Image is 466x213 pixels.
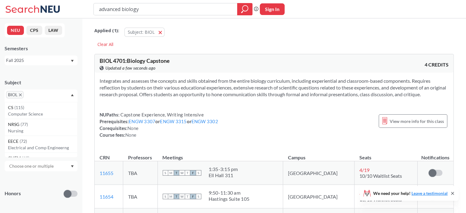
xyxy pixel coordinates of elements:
span: T [185,194,190,199]
div: Subject [5,79,78,86]
div: Hastings Suite 105 [209,196,250,202]
span: Applied ( 1 ): [94,27,119,34]
button: Subject: BIOL [124,28,165,37]
section: Integrates and assesses the concepts and skills obtained from the entire biology curriculum, incl... [100,78,449,98]
th: Notifications [417,148,453,161]
a: 11655 [100,170,113,176]
svg: Dropdown arrow [71,165,74,168]
a: ENGW 3315 [160,119,187,124]
th: Campus [283,148,354,161]
td: [GEOGRAPHIC_DATA] [283,161,354,185]
span: T [185,170,190,176]
td: TBA [123,185,157,208]
div: 1:35 - 3:15 pm [209,166,238,172]
div: Dropdown arrow [5,161,78,171]
th: Meetings [157,148,283,161]
span: S [196,194,201,199]
button: CPS [26,26,42,35]
span: ( 72 ) [20,139,27,144]
span: T [174,194,179,199]
div: Ell Hall 311 [209,172,238,178]
div: Clear All [94,40,116,49]
span: M [168,170,174,176]
span: S [163,194,168,199]
span: None [127,125,138,131]
svg: Dropdown arrow [71,60,74,62]
span: W [179,194,185,199]
span: 4 / 19 [359,167,369,173]
span: T [174,170,179,176]
div: 9:50 - 11:30 am [209,190,250,196]
p: Computer Science [8,111,77,117]
a: ENGW 3302 [191,119,218,124]
span: None [125,132,136,138]
span: ( 77 ) [21,122,28,127]
svg: X to remove pill [19,93,22,96]
div: BIOLX to remove pillDropdown arrowCS(115)Computer ScienceNRSG(77)NursingEECE(72)Electrical and Co... [5,89,78,102]
span: Capstone Experience, Writing Intensive [119,112,204,117]
div: Semesters [5,45,78,52]
a: 11654 [100,194,113,200]
input: Choose one or multiple [6,162,58,170]
span: S [196,170,201,176]
svg: magnifying glass [241,5,248,13]
span: ( 69 ) [22,155,29,161]
span: M [168,194,174,199]
span: 10/10 Waitlist Seats [359,196,402,202]
span: CS [8,104,14,111]
td: [GEOGRAPHIC_DATA] [283,185,354,208]
p: Honors [5,190,21,197]
svg: Dropdown arrow [71,94,74,96]
div: magnifying glass [237,3,252,15]
div: Fall 2025Dropdown arrow [5,55,78,65]
span: Subject: BIOL [128,29,155,35]
p: Electrical and Comp Engineerng [8,145,77,151]
td: TBA [123,161,157,185]
span: View more info for this class [390,117,444,125]
span: EECE [8,138,20,145]
span: CHEM [8,155,22,162]
span: 4 CREDITS [425,61,449,68]
a: Leave a testimonial [411,191,448,196]
span: 10/10 Waitlist Seats [359,173,402,179]
button: NEU [7,26,24,35]
span: ( 115 ) [14,105,24,110]
span: F [190,194,196,199]
div: Fall 2025 [6,57,70,64]
a: ENGW 3307 [129,119,155,124]
span: BIOL 4701 : Biology Capstone [100,57,170,64]
span: BIOLX to remove pill [6,91,24,98]
span: W [179,170,185,176]
input: Class, professor, course number, "phrase" [98,4,233,14]
span: NRSG [8,121,21,128]
th: Seats [354,148,418,161]
div: NUPaths: Prerequisites: or or Corequisites: Course fees: [100,111,218,138]
span: We need your help! [373,191,448,196]
span: Updated a few seconds ago [105,65,156,71]
button: Sign In [260,3,285,15]
button: LAW [45,26,62,35]
span: F [190,170,196,176]
span: S [163,170,168,176]
div: CRN [100,154,110,161]
p: Nursing [8,128,77,134]
th: Professors [123,148,157,161]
